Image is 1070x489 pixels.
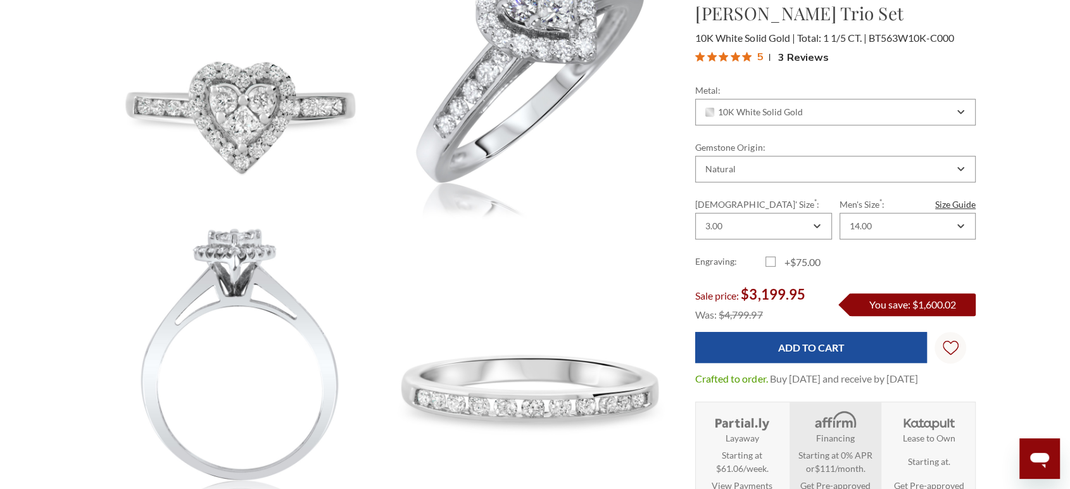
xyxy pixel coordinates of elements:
label: [DEMOGRAPHIC_DATA]' Size : [695,198,831,211]
span: 5 [757,48,763,64]
label: +$75.00 [765,255,836,270]
span: $111 [815,463,835,474]
label: Metal: [695,84,976,97]
a: Wish Lists [935,332,966,364]
label: Men's Size : [840,198,976,211]
span: 3 Reviews [777,48,828,67]
div: Combobox [840,213,976,239]
button: Rated 5 out of 5 stars from 3 reviews. Jump to reviews. [695,48,828,67]
img: Katapult [900,410,959,431]
span: You save: $1,600.02 [869,298,956,310]
span: Starting at $61.06/week. [716,448,769,475]
span: Starting at 0% APR or /month. [793,448,878,475]
span: Starting at . [908,455,950,468]
div: Combobox [695,99,976,125]
a: Size Guide [935,198,976,211]
span: $4,799.97 [719,308,762,321]
strong: Financing [816,431,855,445]
span: Was: [695,308,717,321]
span: Sale price: [695,289,739,302]
label: Gemstone Origin: [695,141,976,154]
dd: Buy [DATE] and receive by [DATE] [769,371,917,386]
span: 10K White Solid Gold [695,32,795,44]
span: Total: 1 1/5 CT. [796,32,866,44]
div: Natural [705,164,736,174]
svg: Wish Lists [943,300,959,395]
strong: Layaway [726,431,759,445]
img: Layaway [712,410,771,431]
span: 10K White Solid Gold [705,107,803,117]
dt: Crafted to order. [695,371,767,386]
iframe: Button to launch messaging window [1019,438,1060,479]
div: Combobox [695,213,831,239]
span: $3,199.95 [741,286,805,303]
span: BT563W10K-C000 [868,32,954,44]
div: 3.00 [705,221,722,231]
label: Engraving: [695,255,765,270]
img: Affirm [806,410,865,431]
strong: Lease to Own [903,431,955,445]
div: Combobox [695,156,976,182]
input: Add to Cart [695,332,927,363]
div: 14.00 [850,221,872,231]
